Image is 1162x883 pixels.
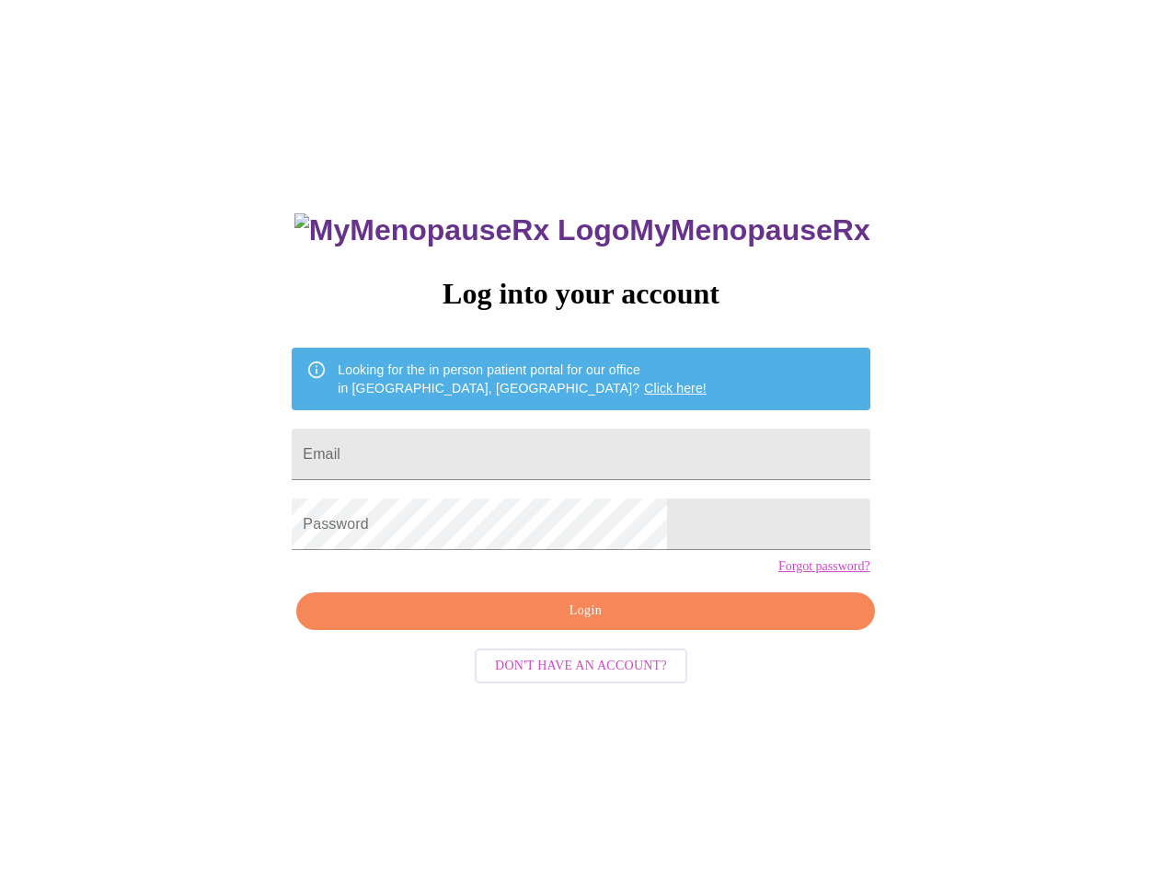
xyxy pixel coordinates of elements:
[294,213,629,247] img: MyMenopauseRx Logo
[778,559,870,574] a: Forgot password?
[338,353,707,405] div: Looking for the in person patient portal for our office in [GEOGRAPHIC_DATA], [GEOGRAPHIC_DATA]?
[470,656,692,671] a: Don't have an account?
[644,381,707,396] a: Click here!
[294,213,870,247] h3: MyMenopauseRx
[296,592,874,630] button: Login
[317,600,853,623] span: Login
[475,648,687,684] button: Don't have an account?
[292,277,869,311] h3: Log into your account
[495,655,667,678] span: Don't have an account?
